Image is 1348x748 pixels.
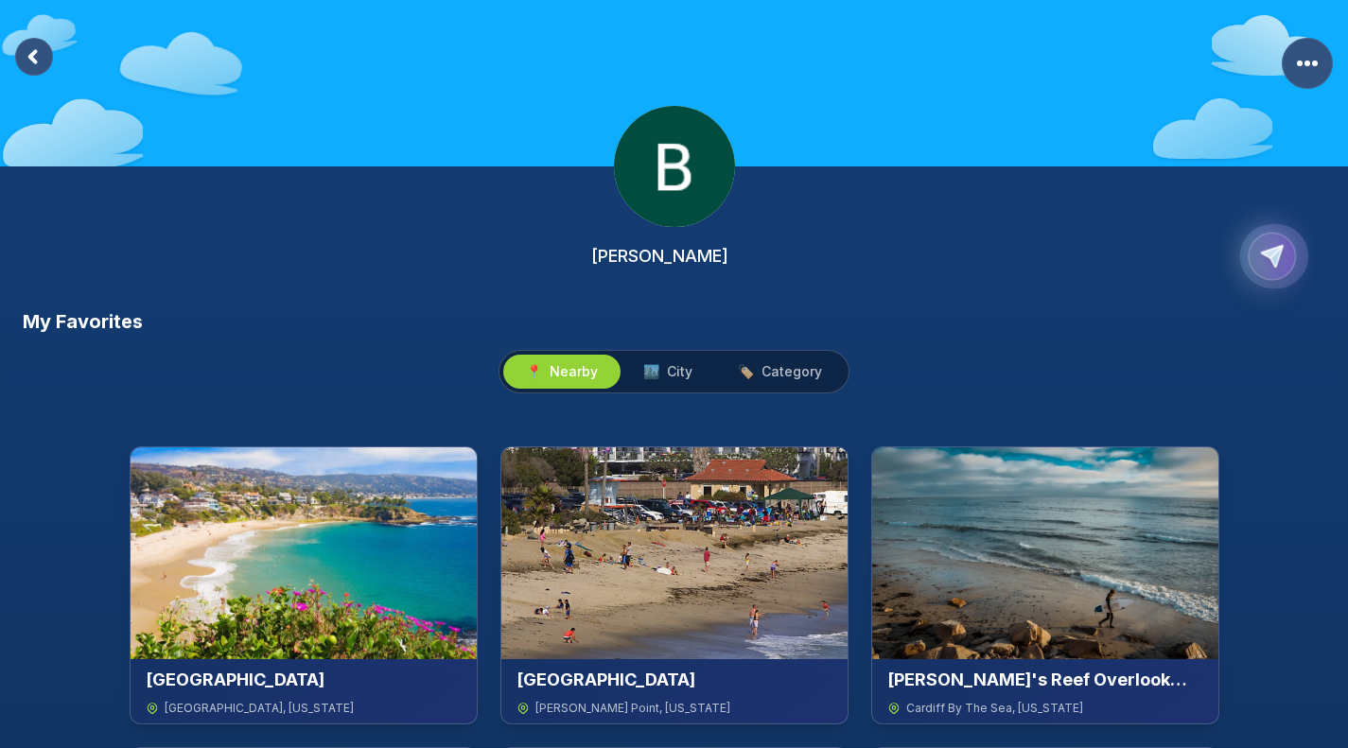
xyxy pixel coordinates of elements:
span: 🏷️ [738,362,754,381]
button: 🏷️Category [715,355,845,389]
span: [PERSON_NAME] Point , [US_STATE] [535,701,730,716]
h3: [GEOGRAPHIC_DATA] [516,667,695,693]
button: Copy Profile Link [1240,224,1330,288]
h3: [PERSON_NAME]'s Reef Overlook ([GEOGRAPHIC_DATA]-side access) [887,667,1203,693]
img: Doheny State Beach [501,447,848,659]
span: 📍 [526,362,542,381]
span: City [667,362,692,381]
span: 🏙️ [643,362,659,381]
span: Nearby [550,362,598,381]
img: Swami's Reef Overlook (Cardiff-side access) [872,447,1218,659]
span: [GEOGRAPHIC_DATA] , [US_STATE] [165,701,354,716]
span: Cardiff By The Sea , [US_STATE] [906,701,1083,716]
img: Laguna Beach [131,447,477,659]
button: More Options [1282,38,1333,89]
h3: [GEOGRAPHIC_DATA] [146,667,324,693]
button: 📍Nearby [503,355,621,389]
button: 🏙️City [621,355,715,389]
h2: [PERSON_NAME] [591,243,728,270]
img: Profile Image [614,106,735,227]
h3: My Favorites [23,308,143,335]
span: Category [762,362,822,381]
